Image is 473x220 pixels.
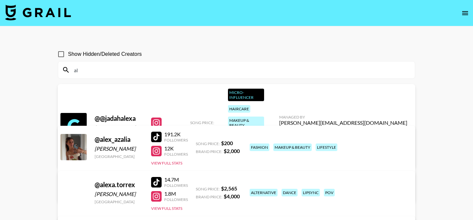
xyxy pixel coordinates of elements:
[279,120,407,126] div: [PERSON_NAME][EMAIL_ADDRESS][DOMAIN_NAME]
[196,194,222,199] span: Brand Price:
[196,149,222,154] span: Brand Price:
[250,189,278,196] div: alternative
[164,152,188,157] div: Followers
[70,65,411,75] input: Search by User Name
[164,183,188,188] div: Followers
[95,135,143,143] div: @ alex_azalia
[95,154,143,159] div: [GEOGRAPHIC_DATA]
[228,89,264,101] div: Micro-Influencer
[228,105,250,113] div: haircare
[164,138,188,143] div: Followers
[459,7,472,20] button: open drawer
[221,185,237,191] strong: $ 2,565
[228,117,264,129] div: makeup & beauty
[95,181,143,189] div: @ alexa.torrex
[302,189,320,196] div: lipsync
[95,199,143,204] div: [GEOGRAPHIC_DATA]
[164,131,188,138] div: 191.2K
[95,114,143,122] div: @ @jadahalexa
[164,197,188,202] div: Followers
[68,50,142,58] span: Show Hidden/Deleted Creators
[221,140,233,146] strong: $ 200
[250,143,269,151] div: fashion
[164,145,188,152] div: 12K
[95,124,143,131] div: [PERSON_NAME]
[151,161,182,165] button: View Full Stats
[273,143,312,151] div: makeup & beauty
[196,187,220,191] span: Song Price:
[224,148,240,154] strong: $ 2,000
[190,120,214,125] span: Song Price:
[95,145,143,152] div: [PERSON_NAME]
[164,190,188,197] div: 1.8M
[324,189,335,196] div: pov
[279,115,407,120] div: Managed By
[151,206,182,211] button: View Full Stats
[316,143,337,151] div: lifestyle
[196,141,220,146] span: Song Price:
[5,5,71,20] img: Grail Talent
[224,193,240,199] strong: $ 4,000
[95,191,143,197] div: [PERSON_NAME]
[282,189,298,196] div: dance
[164,176,188,183] div: 14.7M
